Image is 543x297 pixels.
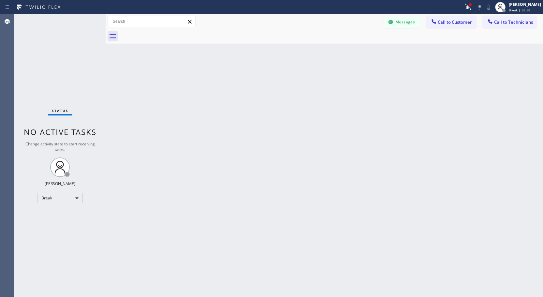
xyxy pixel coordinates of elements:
[52,108,68,113] span: Status
[384,16,420,28] button: Messages
[24,127,96,137] span: No active tasks
[509,8,530,12] span: Break | 58:58
[37,193,83,203] div: Break
[108,16,195,27] input: Search
[426,16,476,28] button: Call to Customer
[494,19,533,25] span: Call to Technicians
[25,141,95,152] span: Change activity state to start receiving tasks.
[509,2,541,7] div: [PERSON_NAME]
[483,16,536,28] button: Call to Technicians
[45,181,75,186] div: [PERSON_NAME]
[438,19,472,25] span: Call to Customer
[484,3,493,12] button: Mute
